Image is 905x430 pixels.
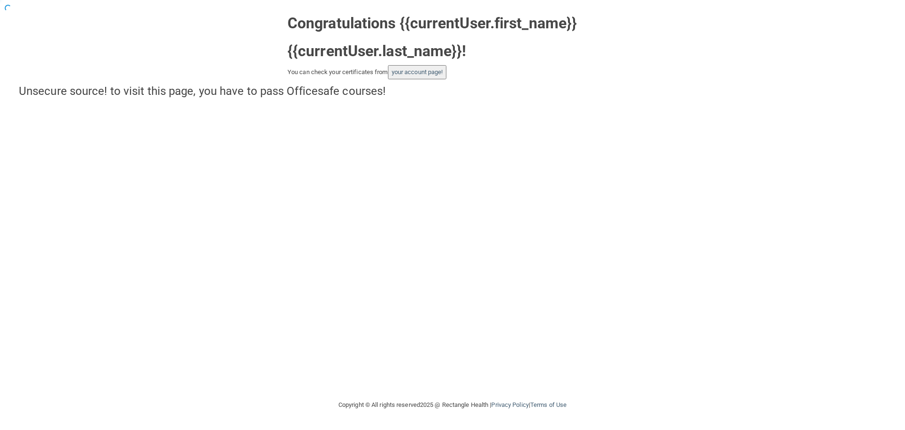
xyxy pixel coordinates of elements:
[388,65,447,79] button: your account page!
[530,401,567,408] a: Terms of Use
[392,68,443,76] a: your account page!
[280,390,625,420] div: Copyright © All rights reserved 2025 @ Rectangle Health | |
[288,14,577,60] strong: Congratulations {{currentUser.first_name}} {{currentUser.last_name}}!
[19,85,886,97] h4: Unsecure source! to visit this page, you have to pass Officesafe courses!
[491,401,528,408] a: Privacy Policy
[288,65,617,79] div: You can check your certificates from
